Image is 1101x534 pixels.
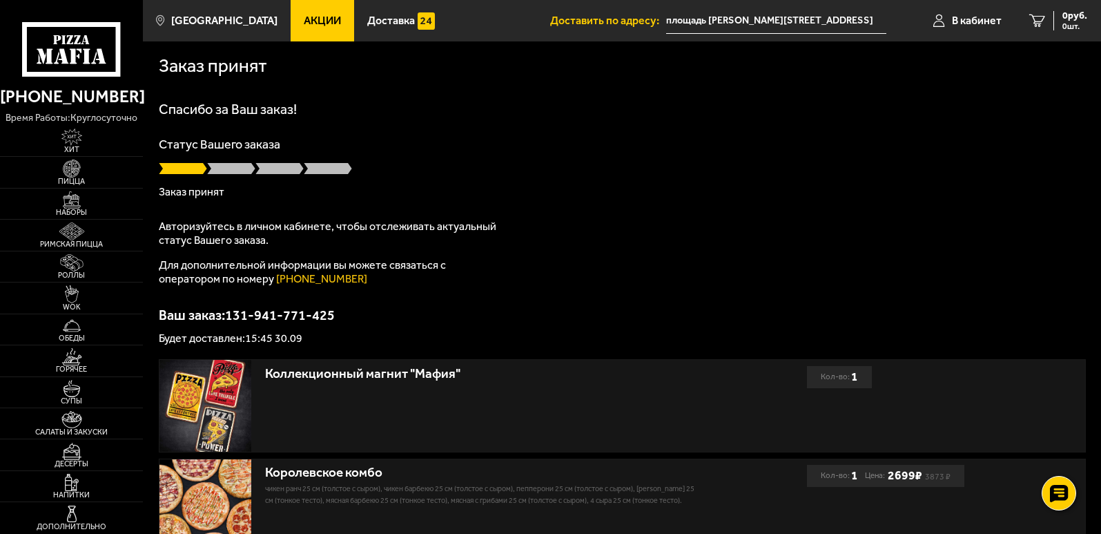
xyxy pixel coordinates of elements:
span: Доставка [367,15,415,26]
span: 0 шт. [1062,22,1087,30]
p: Ваш заказ: 131-941-771-425 [159,308,1086,322]
b: 1 [851,366,858,388]
h1: Заказ принят [159,57,267,75]
p: Заказ принят [159,187,1086,198]
span: 0 руб. [1062,11,1087,21]
b: 2699 ₽ [888,468,922,483]
p: Авторизуйтесь в личном кабинете, чтобы отслеживать актуальный статус Вашего заказа. [159,220,504,247]
span: Доставить по адресу: [550,15,666,26]
span: Цена: [865,465,885,487]
a: [PHONE_NUMBER] [276,272,367,285]
div: Кол-во: [821,366,858,388]
img: 15daf4d41897b9f0e9f617042186c801.svg [418,12,435,30]
span: В кабинет [952,15,1002,26]
p: Чикен Ранч 25 см (толстое с сыром), Чикен Барбекю 25 см (толстое с сыром), Пепперони 25 см (толст... [265,484,699,506]
div: Кол-во: [821,465,858,487]
div: Королевское комбо [265,465,699,481]
div: Коллекционный магнит "Мафия" [265,366,699,382]
b: 1 [851,465,858,487]
span: [GEOGRAPHIC_DATA] [171,15,277,26]
p: Статус Вашего заказа [159,138,1086,151]
h1: Спасибо за Ваш заказ! [159,102,1086,116]
input: Ваш адрес доставки [666,8,886,34]
p: Будет доставлен: 15:45 30.09 [159,333,1086,344]
p: Для дополнительной информации вы можете связаться с оператором по номеру [159,258,504,286]
span: Акции [304,15,341,26]
s: 3873 ₽ [925,474,951,480]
